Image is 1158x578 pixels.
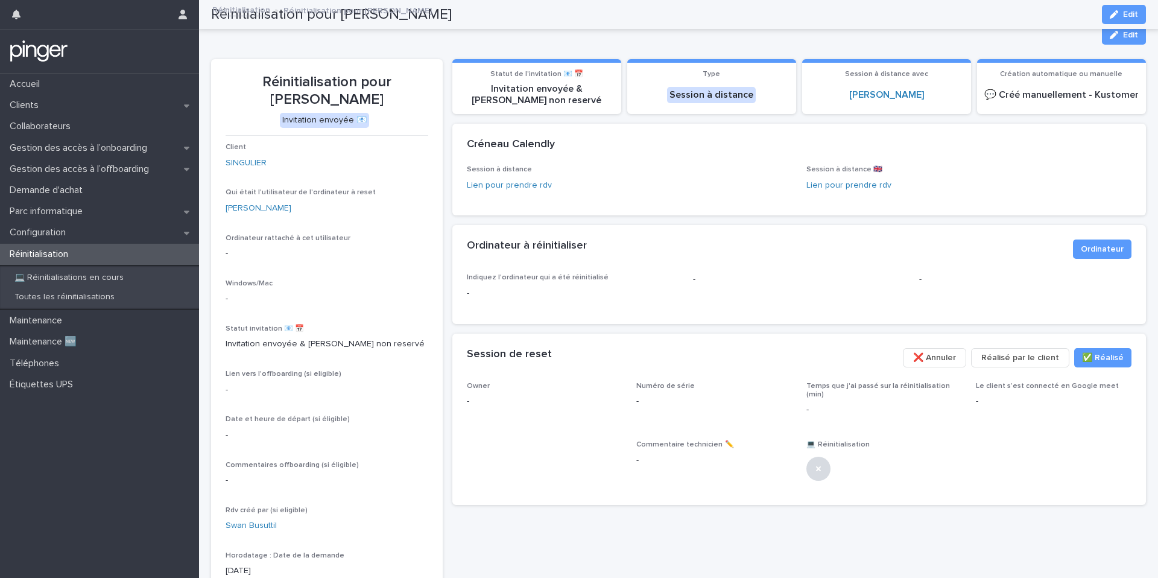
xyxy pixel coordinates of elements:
p: - [226,293,428,305]
span: Le client s’est connecté en Google meet [976,383,1119,390]
p: Téléphones [5,358,69,369]
span: Session à distance avec [845,71,928,78]
span: Session à distance [467,166,532,173]
span: 💻 Réinitialisation [806,441,870,448]
span: Date et heure de départ (si éligible) [226,416,350,423]
p: - [636,395,792,408]
p: Gestion des accès à l’onboarding [5,142,157,154]
a: Lien pour prendre rdv [467,181,552,189]
p: - [693,273,905,286]
button: Ordinateur [1073,240,1131,259]
a: Swan Busuttil [226,519,277,532]
span: Commentaires offboarding (si éligible) [226,462,359,469]
p: - [467,287,679,300]
span: Réalisé par le client [981,352,1059,364]
span: Edit [1123,31,1138,39]
a: SINGULIER [226,157,267,170]
span: Rdv créé par (si eligible) [226,507,308,514]
p: Maintenance [5,315,72,326]
p: Demande d'achat [5,185,92,196]
span: Client [226,144,246,151]
span: Qui était l'utilisateur de l'ordinateur à reset [226,189,376,196]
span: ✅​ Réalisé [1082,352,1124,364]
p: Collaborateurs [5,121,80,132]
p: Étiquettes UPS [5,379,83,390]
p: Maintenance 🆕 [5,336,86,348]
p: - [226,429,428,442]
span: Owner [467,383,490,390]
button: ✅​ Réalisé [1074,348,1131,367]
span: Lien vers l'offboarding (si eligible) [226,370,341,378]
span: Commentaire technicien ✏️ [636,441,734,448]
div: Invitation envoyée 📧 [280,113,369,128]
p: Parc informatique [5,206,92,217]
h2: Ordinateur à réinitialiser [467,240,587,253]
p: [DATE] [226,565,428,577]
button: Edit [1102,25,1146,45]
span: Statut invitation 📧 📅 [226,325,304,332]
p: - [919,273,1131,286]
p: - [976,395,1131,408]
span: Statut de l'invitation 📧 📅 [490,71,583,78]
p: Réinitialisation pour [PERSON_NAME] [283,3,432,16]
p: Invitation envoyée & [PERSON_NAME] non reservé [226,338,428,351]
p: - [636,454,792,467]
p: Toutes les réinitialisations [5,292,124,302]
span: Windows/Mac [226,280,273,287]
span: Ordinateur rattaché à cet utilisateur [226,235,350,242]
span: Session à distance 🇬🇧 [806,166,882,173]
a: Réinitialisation [212,2,270,16]
span: Type [703,71,720,78]
p: - [467,395,622,408]
p: 💻 Réinitialisations en cours [5,273,133,283]
p: - [226,474,428,487]
span: Indiquez l'ordinateur qui a été réinitialisé [467,274,609,281]
p: - [806,404,962,416]
p: Réinitialisation pour [PERSON_NAME] [226,74,428,109]
a: [PERSON_NAME] [226,202,291,215]
h2: Session de reset [467,348,552,361]
img: mTgBEunGTSyRkCgitkcU [10,39,68,63]
h2: Créneau Calendly [467,138,555,151]
p: - [226,247,428,260]
span: Temps que j'ai passé sur la réinitialisation (min) [806,383,950,398]
span: Création automatique ou manuelle [1000,71,1122,78]
p: 💬​ Créé manuellement - Kustomer [984,89,1139,101]
p: - [226,384,428,396]
p: Invitation envoyée & [PERSON_NAME] non reservé [460,83,614,106]
button: Réalisé par le client [971,348,1069,367]
p: Gestion des accès à l’offboarding [5,164,159,175]
span: ❌ Annuler [913,352,956,364]
p: Clients [5,100,48,111]
span: Horodatage : Date de la demande [226,552,344,559]
p: Réinitialisation [5,249,78,260]
button: ❌ Annuler [903,348,966,367]
p: Configuration [5,227,75,238]
div: Session à distance [667,87,756,103]
span: Numéro de série [636,383,695,390]
span: Ordinateur [1081,243,1124,255]
p: Accueil [5,78,49,90]
a: Lien pour prendre rdv [806,181,891,189]
a: [PERSON_NAME] [849,89,924,101]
